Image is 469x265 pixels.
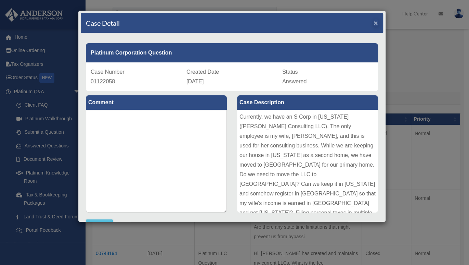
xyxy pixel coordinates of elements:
span: × [374,19,378,27]
span: 01122058 [91,79,115,84]
label: Comment [86,95,227,110]
h4: Case Detail [86,18,120,28]
span: Created Date [186,69,219,75]
span: [DATE] [186,79,204,84]
span: Case Number [91,69,125,75]
button: Comment [86,219,113,230]
span: Answered [282,79,307,84]
div: Currently, we have an S Corp in [US_STATE] ([PERSON_NAME] Consulting LLC). The only employee is m... [237,110,378,213]
div: Platinum Corporation Question [86,43,378,62]
button: Close [374,19,378,26]
label: Case Description [237,95,378,110]
span: Status [282,69,298,75]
